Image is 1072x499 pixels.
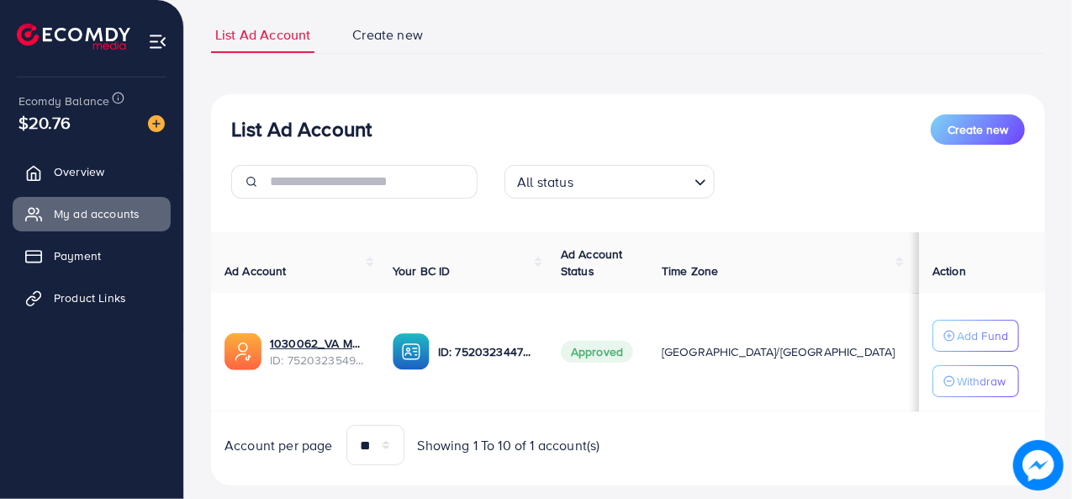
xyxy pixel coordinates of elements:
span: Ecomdy Balance [18,93,109,109]
a: Payment [13,239,171,273]
div: Search for option [504,165,715,199]
span: My ad accounts [54,205,140,222]
span: Overview [54,163,104,180]
p: Add Fund [957,326,1008,346]
span: [GEOGRAPHIC_DATA]/[GEOGRAPHIC_DATA] [662,343,895,360]
span: Ad Account Status [561,246,623,279]
span: Create new [948,121,1008,138]
div: <span class='underline'>1030062_VA Mart_1750961786112</span></br>7520323549103292433 [270,335,366,369]
span: Approved [561,341,633,363]
span: Ad Account [224,263,287,279]
img: image [1013,440,1064,491]
a: Product Links [13,281,171,315]
img: image [148,115,165,132]
span: Account per page [224,436,333,455]
a: Overview [13,155,171,188]
span: ID: 7520323549103292433 [270,352,366,369]
input: Search for option [578,167,688,194]
span: Product Links [54,289,126,306]
span: Time Zone [662,263,718,279]
img: menu [148,32,167,51]
span: All status [514,170,577,194]
img: logo [17,24,130,50]
a: My ad accounts [13,197,171,231]
span: Your BC ID [393,263,451,279]
button: Add Fund [932,320,1019,352]
img: ic-ads-acc.e4c84228.svg [224,333,261,370]
span: $20.76 [18,110,71,135]
img: ic-ba-acc.ded83a64.svg [393,333,430,370]
span: List Ad Account [215,25,310,45]
p: Withdraw [957,371,1006,391]
span: Payment [54,247,101,264]
button: Withdraw [932,365,1019,397]
p: ID: 7520323447080386577 [438,342,534,362]
button: Create new [931,114,1025,145]
span: Action [932,263,966,279]
span: Create new [352,25,423,45]
span: Showing 1 To 10 of 1 account(s) [418,436,600,455]
h3: List Ad Account [231,117,372,141]
a: 1030062_VA Mart_1750961786112 [270,335,366,352]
